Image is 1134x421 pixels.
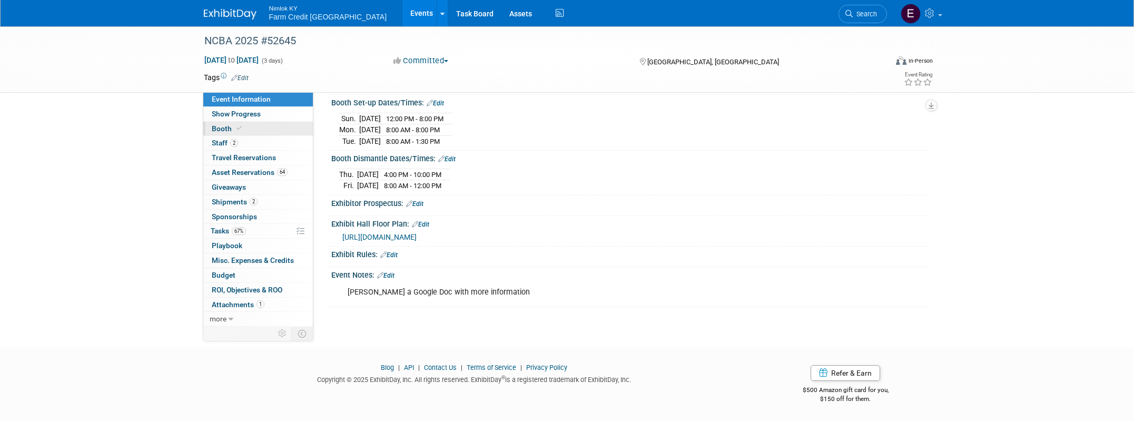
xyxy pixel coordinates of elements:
div: Exhibit Rules: [331,247,931,260]
span: Misc. Expenses & Credits [212,256,294,265]
a: Edit [231,74,249,82]
a: Staff2 [203,136,313,150]
img: ExhibitDay [204,9,257,19]
a: Playbook [203,239,313,253]
span: Sponsorships [212,212,257,221]
span: 8:00 AM - 12:00 PM [384,182,441,190]
span: more [210,315,226,323]
span: (3 days) [261,57,283,64]
span: Show Progress [212,110,261,118]
a: more [203,312,313,326]
div: NCBA 2025 #52645 [201,32,871,51]
a: Misc. Expenses & Credits [203,253,313,268]
a: Attachments1 [203,298,313,312]
a: Contact Us [424,364,457,371]
a: ROI, Objectives & ROO [203,283,313,297]
a: Edit [380,251,398,259]
div: Exhibitor Prospectus: [331,195,931,209]
span: Shipments [212,198,258,206]
img: Elizabeth Woods [901,4,921,24]
a: Edit [427,100,444,107]
span: Travel Reservations [212,153,276,162]
td: [DATE] [359,135,381,146]
span: 64 [277,168,288,176]
a: Event Information [203,92,313,106]
a: Privacy Policy [526,364,567,371]
div: [PERSON_NAME] a Google Doc with more information [340,282,815,303]
div: In-Person [908,57,933,65]
span: Tasks [211,227,246,235]
a: Edit [377,272,395,279]
td: Toggle Event Tabs [291,327,313,340]
a: Blog [381,364,394,371]
span: Giveaways [212,183,246,191]
div: Booth Dismantle Dates/Times: [331,151,931,164]
div: Exhibit Hall Floor Plan: [331,216,931,230]
span: Attachments [212,300,264,309]
span: 67% [232,227,246,235]
div: Event Notes: [331,267,931,281]
sup: ® [501,375,505,380]
span: | [458,364,465,371]
div: Event Format [825,55,933,71]
td: [DATE] [359,113,381,124]
span: 4:00 PM - 10:00 PM [384,171,441,179]
div: $150 off for them. [761,395,931,404]
td: Thu. [339,169,357,180]
td: Tags [204,72,249,83]
span: Asset Reservations [212,168,288,177]
td: Personalize Event Tab Strip [273,327,292,340]
a: API [404,364,414,371]
a: Tasks67% [203,224,313,238]
span: [DATE] [DATE] [204,55,259,65]
td: Mon. [339,124,359,136]
span: | [396,364,402,371]
span: 2 [250,198,258,205]
span: Event Information [212,95,271,103]
a: Travel Reservations [203,151,313,165]
a: Sponsorships [203,210,313,224]
a: Budget [203,268,313,282]
a: Shipments2 [203,195,313,209]
div: Copyright © 2025 ExhibitDay, Inc. All rights reserved. ExhibitDay is a registered trademark of Ex... [204,373,745,385]
span: Farm Credit [GEOGRAPHIC_DATA] [269,13,387,21]
span: 8:00 AM - 1:30 PM [386,138,440,145]
td: [DATE] [357,169,379,180]
span: Nimlok KY [269,2,387,13]
span: 12:00 PM - 8:00 PM [386,115,443,123]
span: | [518,364,525,371]
a: Show Progress [203,107,313,121]
div: Booth Set-up Dates/Times: [331,95,931,109]
button: Committed [390,55,452,66]
img: Format-Inperson.png [896,56,906,65]
span: Budget [212,271,235,279]
a: Edit [412,221,429,228]
a: Edit [406,200,423,208]
span: 2 [230,139,238,147]
a: Booth [203,122,313,136]
a: Search [839,5,887,23]
a: Asset Reservations64 [203,165,313,180]
a: [URL][DOMAIN_NAME] [342,233,417,241]
span: Search [853,10,877,18]
td: [DATE] [357,180,379,191]
span: 8:00 AM - 8:00 PM [386,126,440,134]
div: $500 Amazon gift card for you, [761,379,931,403]
span: Staff [212,139,238,147]
a: Terms of Service [467,364,516,371]
span: Booth [212,124,244,133]
a: Giveaways [203,180,313,194]
a: Refer & Earn [811,365,880,381]
a: Edit [438,155,456,163]
td: [DATE] [359,124,381,136]
span: to [226,56,236,64]
span: [GEOGRAPHIC_DATA], [GEOGRAPHIC_DATA] [647,58,779,66]
span: 1 [257,300,264,308]
span: ROI, Objectives & ROO [212,286,282,294]
span: | [416,364,422,371]
i: Booth reservation complete [236,125,242,131]
td: Tue. [339,135,359,146]
span: Playbook [212,241,242,250]
td: Fri. [339,180,357,191]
